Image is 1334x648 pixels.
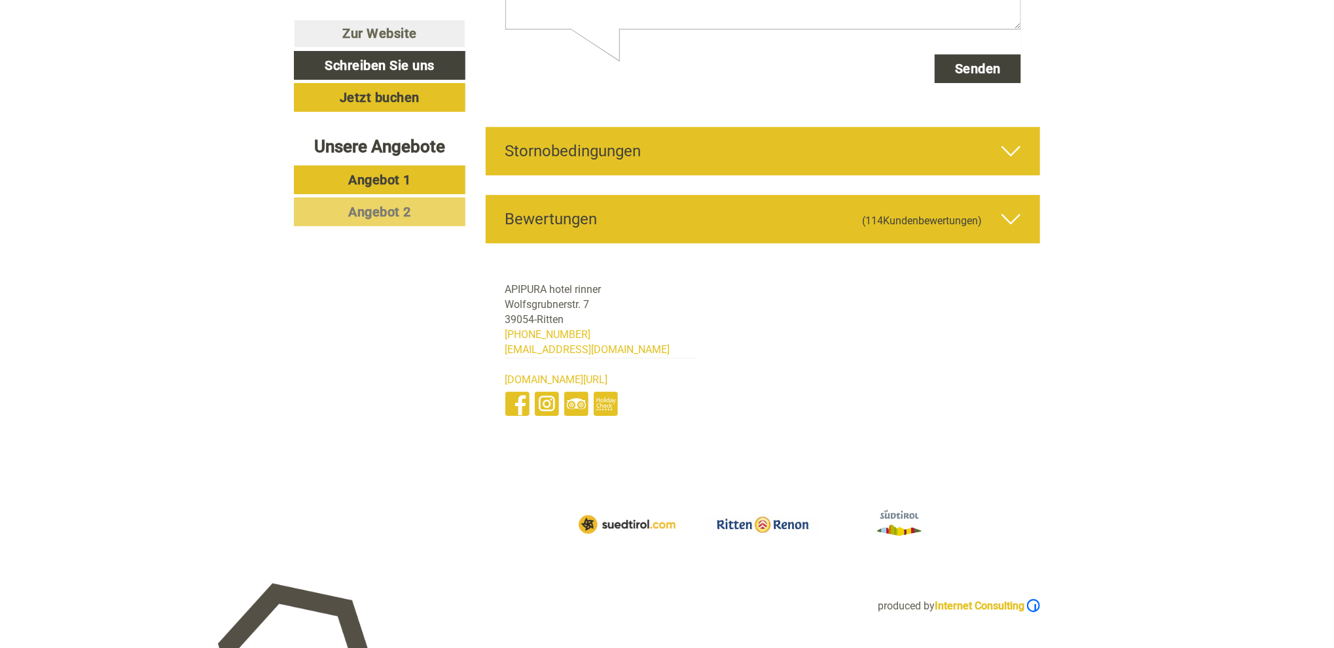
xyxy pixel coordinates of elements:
[294,135,465,159] div: Unsere Angebote
[505,313,535,326] span: 39054
[429,339,516,367] button: Senden
[20,38,206,48] div: APIPURA hotel rinner
[235,10,281,32] div: [DATE]
[10,35,212,75] div: Guten Tag, wie können wir Ihnen helfen?
[505,283,602,296] span: APIPURA hotel rinner
[294,589,1040,614] div: produced by
[935,600,1024,612] b: Internet Consulting
[537,313,564,326] span: Ritten
[294,51,465,80] a: Schreiben Sie uns
[486,263,717,440] div: -
[348,172,411,188] span: Angebot 1
[486,127,1041,175] div: Stornobedingungen
[20,63,206,73] small: 08:34
[348,204,411,220] span: Angebot 2
[883,214,978,227] span: Kundenbewertungen
[294,83,465,112] a: Jetzt buchen
[294,20,465,48] a: Zur Website
[486,195,1041,243] div: Bewertungen
[505,328,591,341] a: [PHONE_NUMBER]
[505,298,590,311] span: Wolfsgrubnerstr. 7
[862,214,982,227] small: (114 )
[1027,599,1040,612] img: Logo Internet Consulting
[505,373,608,386] a: [DOMAIN_NAME][URL]
[505,343,670,356] a: [EMAIL_ADDRESS][DOMAIN_NAME]
[935,600,1040,612] a: Internet Consulting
